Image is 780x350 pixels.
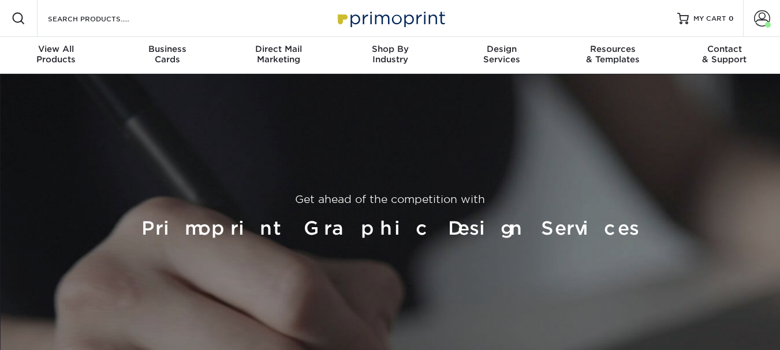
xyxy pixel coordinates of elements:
[446,44,557,65] div: Services
[557,44,669,65] div: & Templates
[334,37,446,74] a: Shop ByIndustry
[223,37,334,74] a: Direct MailMarketing
[669,44,780,54] span: Contact
[333,6,448,31] img: Primoprint
[446,44,557,54] span: Design
[47,12,159,25] input: SEARCH PRODUCTS.....
[111,44,223,65] div: Cards
[693,14,726,24] span: MY CART
[223,44,334,54] span: Direct Mail
[111,37,223,74] a: BusinessCards
[669,44,780,65] div: & Support
[669,37,780,74] a: Contact& Support
[557,37,669,74] a: Resources& Templates
[557,44,669,54] span: Resources
[334,44,446,65] div: Industry
[223,44,334,65] div: Marketing
[48,212,732,244] h1: Primoprint Graphic Design Services
[48,191,732,208] p: Get ahead of the competition with
[334,44,446,54] span: Shop By
[729,14,734,22] span: 0
[446,37,557,74] a: DesignServices
[111,44,223,54] span: Business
